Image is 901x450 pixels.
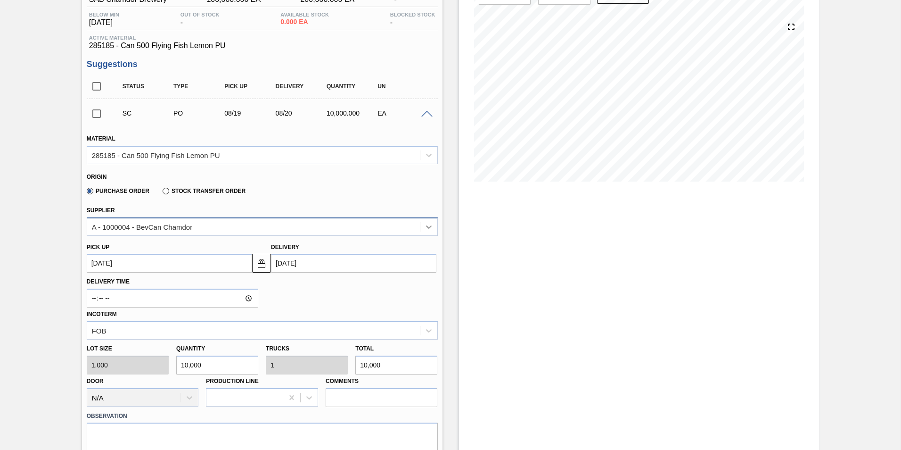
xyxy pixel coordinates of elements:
label: Supplier [87,207,115,214]
label: Delivery Time [87,275,258,289]
label: Material [87,135,115,142]
h3: Suggestions [87,59,438,69]
label: Delivery [271,244,299,250]
img: locked [256,258,267,269]
div: Pick up [222,83,279,90]
div: UN [375,83,432,90]
label: Comments [326,375,438,388]
div: 08/20/2025 [273,109,330,117]
span: Below Min [89,12,119,17]
label: Production Line [206,378,258,384]
span: Out Of Stock [180,12,220,17]
label: Incoterm [87,311,117,317]
input: mm/dd/yyyy [271,254,436,273]
div: Purchase order [171,109,228,117]
label: Door [87,378,104,384]
span: 285185 - Can 500 Flying Fish Lemon PU [89,42,435,50]
label: Total [355,345,374,352]
div: Suggestion Created [120,109,177,117]
div: EA [375,109,432,117]
label: Purchase Order [87,188,149,194]
label: Origin [87,174,107,180]
span: 0.000 EA [280,18,329,25]
button: locked [252,254,271,273]
label: Lot size [87,342,169,356]
div: Type [171,83,228,90]
div: 08/19/2025 [222,109,279,117]
span: Available Stock [280,12,329,17]
div: - [388,12,438,27]
span: [DATE] [89,18,119,27]
div: FOB [92,326,106,334]
div: 10,000.000 [324,109,381,117]
input: mm/dd/yyyy [87,254,252,273]
div: - [178,12,222,27]
div: 285185 - Can 500 Flying Fish Lemon PU [92,151,220,159]
div: Quantity [324,83,381,90]
label: Quantity [176,345,205,352]
span: Active Material [89,35,435,41]
div: Status [120,83,177,90]
label: Trucks [266,345,289,352]
label: Pick up [87,244,110,250]
label: Stock Transfer Order [163,188,246,194]
label: Observation [87,409,438,423]
div: A - 1000004 - BevCan Chamdor [92,223,192,231]
div: Delivery [273,83,330,90]
span: Blocked Stock [390,12,435,17]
